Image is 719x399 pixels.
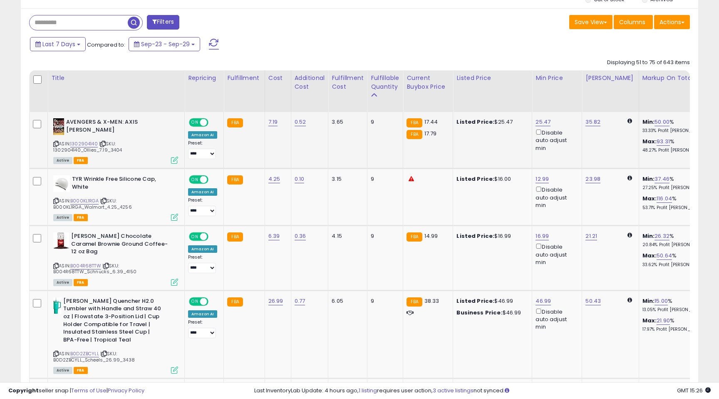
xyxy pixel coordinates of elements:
[642,175,655,183] b: Min:
[371,232,397,240] div: 9
[188,188,217,196] div: Amazon AI
[642,195,712,210] div: %
[536,297,551,305] a: 46.99
[642,118,712,134] div: %
[642,327,712,332] p: 17.97% Profit [PERSON_NAME]
[642,297,655,305] b: Min:
[536,242,575,266] div: Disable auto adjust min
[642,138,712,153] div: %
[53,157,72,164] span: All listings currently available for purchase on Amazon
[71,232,172,258] b: [PERSON_NAME] Chocolate Caramel Brownie Ground Coffee-12 oz Bag
[8,387,144,395] div: seller snap | |
[607,59,690,67] div: Displaying 51 to 75 of 643 items
[53,350,135,363] span: | SKU: B0D2ZBCYLL_Scheels_26.99_3438
[642,205,712,211] p: 53.71% Profit [PERSON_NAME]
[74,279,88,286] span: FBA
[407,297,422,307] small: FBA
[642,118,655,126] b: Min:
[227,175,243,185] small: FBA
[536,175,549,183] a: 12.99
[295,297,305,305] a: 0.77
[371,297,397,305] div: 9
[227,232,243,242] small: FBA
[207,233,221,240] span: OFF
[407,74,449,91] div: Current Buybox Price
[642,147,712,153] p: 48.27% Profit [PERSON_NAME]
[53,140,122,153] span: | SKU: 1302904140_Ollies_7.19_3404
[614,15,653,29] button: Columns
[129,37,200,51] button: Sep-23 - Sep-29
[53,279,72,286] span: All listings currently available for purchase on Amazon
[657,195,672,203] a: 116.04
[42,40,75,48] span: Last 7 Days
[74,214,88,221] span: FBA
[227,118,243,127] small: FBA
[70,140,98,147] a: 1302904140
[190,233,200,240] span: ON
[141,40,190,48] span: Sep-23 - Sep-29
[536,118,550,126] a: 25.47
[227,297,243,307] small: FBA
[30,37,86,51] button: Last 7 Days
[371,74,399,91] div: Fulfillable Quantity
[359,387,377,394] a: 1 listing
[424,130,437,137] span: 17.79
[655,175,669,183] a: 37.46
[642,175,712,191] div: %
[536,128,575,152] div: Disable auto adjust min
[332,74,364,91] div: Fulfillment Cost
[188,131,217,139] div: Amazon AI
[295,232,306,240] a: 0.36
[268,118,278,126] a: 7.19
[188,319,217,338] div: Preset:
[456,74,528,82] div: Listed Price
[66,118,167,136] b: AVENGERS & X-MEN: AXIS [PERSON_NAME]
[639,70,718,112] th: The percentage added to the cost of goods (COGS) that forms the calculator for Min & Max prices.
[188,74,220,82] div: Repricing
[53,118,178,163] div: ASIN:
[53,262,136,275] span: | SKU: B004R68TTW_Schnucks_6.39_4150
[207,176,221,183] span: OFF
[642,185,712,191] p: 27.25% Profit [PERSON_NAME]
[53,175,178,220] div: ASIN:
[585,74,635,82] div: [PERSON_NAME]
[657,317,670,325] a: 21.90
[536,185,575,209] div: Disable auto adjust min
[207,298,221,305] span: OFF
[456,232,526,240] div: $16.99
[53,214,72,221] span: All listings currently available for purchase on Amazon
[642,128,712,134] p: 33.33% Profit [PERSON_NAME]
[190,119,200,126] span: ON
[642,137,657,145] b: Max:
[371,175,397,183] div: 9
[295,175,305,183] a: 0.10
[53,297,178,373] div: ASIN:
[642,262,712,268] p: 33.62% Profit [PERSON_NAME]
[642,252,712,267] div: %
[70,197,99,204] a: B000KL1RGA
[53,297,61,314] img: 31xhRuudwaL._SL40_.jpg
[332,297,361,305] div: 6.05
[188,254,217,273] div: Preset:
[53,118,64,135] img: 51sLBWOMaUL._SL40_.jpg
[642,195,657,202] b: Max:
[657,252,672,260] a: 50.64
[53,175,70,192] img: 21qKM3wzeaL._SL40_.jpg
[642,317,712,332] div: %
[74,367,88,374] span: FBA
[147,15,179,30] button: Filters
[569,15,612,29] button: Save View
[53,367,72,374] span: All listings currently available for purchase on Amazon
[424,232,438,240] span: 14.99
[87,41,125,49] span: Compared to:
[227,74,261,82] div: Fulfillment
[642,317,657,324] b: Max:
[51,74,181,82] div: Title
[332,232,361,240] div: 4.15
[585,232,597,240] a: 21.21
[619,18,645,26] span: Columns
[74,157,88,164] span: FBA
[63,297,164,346] b: [PERSON_NAME] Quencher H2.0 Tumbler with Handle and Straw 40 oz | Flowstate 3-Position Lid | Cup ...
[536,74,578,82] div: Min Price
[456,232,494,240] b: Listed Price:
